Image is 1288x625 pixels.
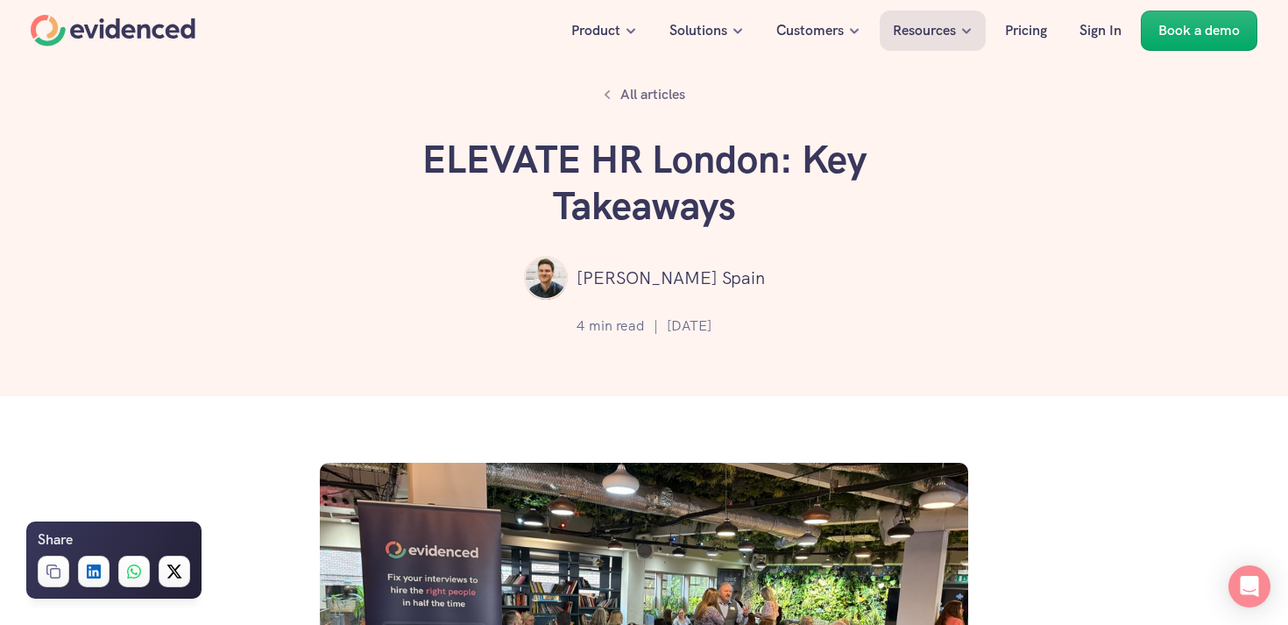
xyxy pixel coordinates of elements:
img: "" [524,256,568,300]
p: Customers [776,19,844,42]
p: [DATE] [667,315,711,337]
p: All articles [620,83,685,106]
p: Resources [893,19,956,42]
a: Home [31,15,195,46]
p: Solutions [669,19,727,42]
p: Book a demo [1158,19,1240,42]
p: Sign In [1079,19,1122,42]
h1: ELEVATE HR London: Key Takeaways [381,137,907,230]
a: All articles [594,79,695,110]
p: min read [589,315,645,337]
a: Sign In [1066,11,1135,51]
a: Pricing [992,11,1060,51]
p: | [654,315,658,337]
h6: Share [38,529,73,551]
p: Product [571,19,620,42]
a: Book a demo [1141,11,1257,51]
div: Open Intercom Messenger [1228,565,1270,607]
p: Pricing [1005,19,1047,42]
p: 4 [577,315,584,337]
p: [PERSON_NAME] Spain [577,264,765,292]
